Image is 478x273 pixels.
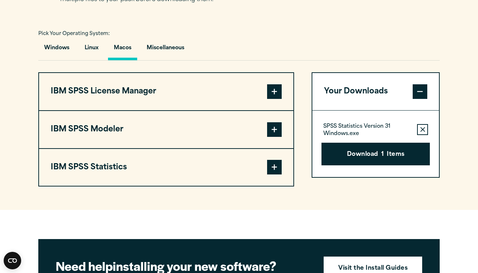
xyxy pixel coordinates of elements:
p: SPSS Statistics Version 31 Windows.exe [323,123,411,138]
span: Pick Your Operating System: [38,31,110,36]
button: IBM SPSS License Manager [39,73,293,110]
button: Download1Items [321,143,430,165]
button: Miscellaneous [141,39,190,60]
button: Linux [79,39,104,60]
span: 1 [381,150,384,159]
button: Open CMP widget [4,252,21,269]
button: Macos [108,39,137,60]
button: IBM SPSS Modeler [39,111,293,148]
button: Your Downloads [312,73,439,110]
button: IBM SPSS Statistics [39,149,293,186]
button: Windows [38,39,75,60]
div: Your Downloads [312,110,439,177]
